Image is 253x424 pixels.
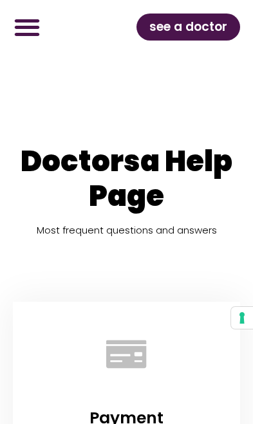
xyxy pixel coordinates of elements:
[13,144,240,214] h1: Doctorsa Help Page
[6,6,47,47] div: Menu Toggle
[136,14,240,41] a: see a doctor
[149,17,227,37] span: see a doctor
[91,318,162,389] a: Payment
[231,307,253,329] button: Your consent preferences for tracking technologies
[13,220,240,241] h5: Most frequent questions and answers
